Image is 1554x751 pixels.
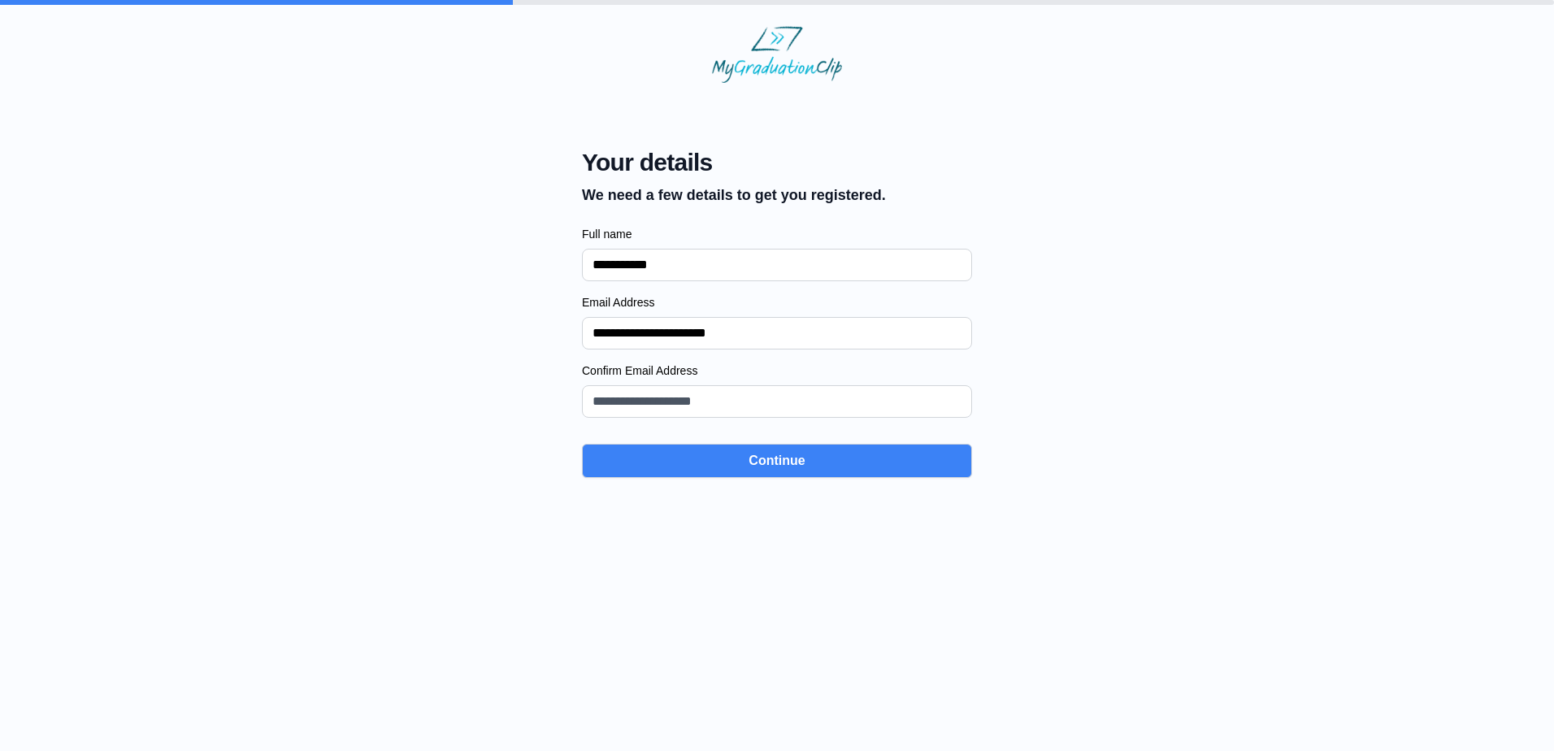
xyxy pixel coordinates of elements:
[712,26,842,83] img: MyGraduationClip
[582,294,972,310] label: Email Address
[582,148,886,177] span: Your details
[582,226,972,242] label: Full name
[582,362,972,379] label: Confirm Email Address
[582,444,972,478] button: Continue
[582,184,886,206] p: We need a few details to get you registered.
